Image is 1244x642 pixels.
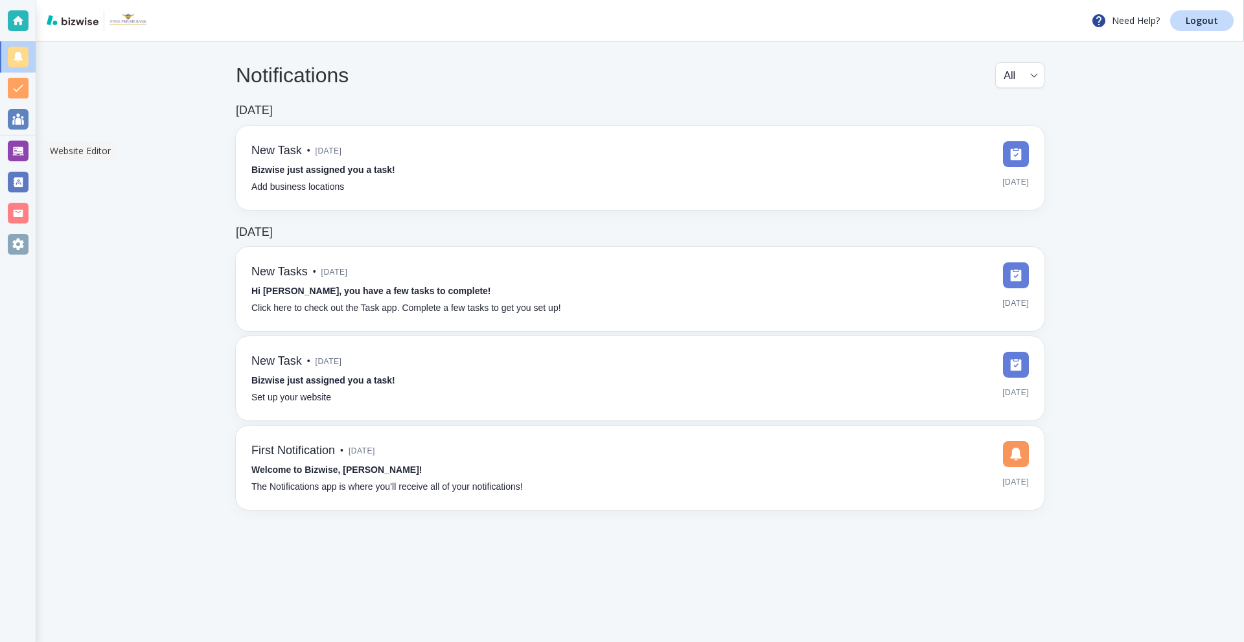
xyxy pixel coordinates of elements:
[349,441,375,461] span: [DATE]
[316,352,342,371] span: [DATE]
[236,225,273,240] h6: [DATE]
[340,444,343,458] p: •
[1186,16,1218,25] p: Logout
[236,126,1044,210] a: New Task•[DATE]Bizwise just assigned you a task!Add business locations[DATE]
[251,444,335,458] h6: First Notification
[251,180,344,194] p: Add business locations
[50,144,111,157] p: Website Editor
[307,144,310,158] p: •
[47,15,98,25] img: bizwise
[251,375,395,385] strong: Bizwise just assigned you a task!
[251,464,422,475] strong: Welcome to Bizwise, [PERSON_NAME]!
[316,141,342,161] span: [DATE]
[236,426,1044,510] a: First Notification•[DATE]Welcome to Bizwise, [PERSON_NAME]!The Notifications app is where you’ll ...
[1004,63,1036,87] div: All
[1003,441,1029,467] img: DashboardSidebarNotification.svg
[236,336,1044,420] a: New Task•[DATE]Bizwise just assigned you a task!Set up your website[DATE]
[251,165,395,175] strong: Bizwise just assigned you a task!
[1091,13,1160,29] p: Need Help?
[251,391,331,405] p: Set up your website
[251,480,523,494] p: The Notifications app is where you’ll receive all of your notifications!
[321,262,348,282] span: [DATE]
[313,265,316,279] p: •
[251,301,561,315] p: Click here to check out the Task app. Complete a few tasks to get you set up!
[236,63,349,87] h4: Notifications
[251,354,302,369] h6: New Task
[236,104,273,118] h6: [DATE]
[1003,262,1029,288] img: DashboardSidebarTasks.svg
[1002,293,1029,313] span: [DATE]
[1002,383,1029,402] span: [DATE]
[1002,472,1029,492] span: [DATE]
[1170,10,1234,31] a: Logout
[236,247,1044,331] a: New Tasks•[DATE]Hi [PERSON_NAME], you have a few tasks to complete!Click here to check out the Ta...
[307,354,310,369] p: •
[251,286,491,296] strong: Hi [PERSON_NAME], you have a few tasks to complete!
[1003,141,1029,167] img: DashboardSidebarTasks.svg
[251,144,302,158] h6: New Task
[1003,352,1029,378] img: DashboardSidebarTasks.svg
[251,265,308,279] h6: New Tasks
[109,10,146,31] img: Steel Private Bank
[1002,172,1029,192] span: [DATE]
